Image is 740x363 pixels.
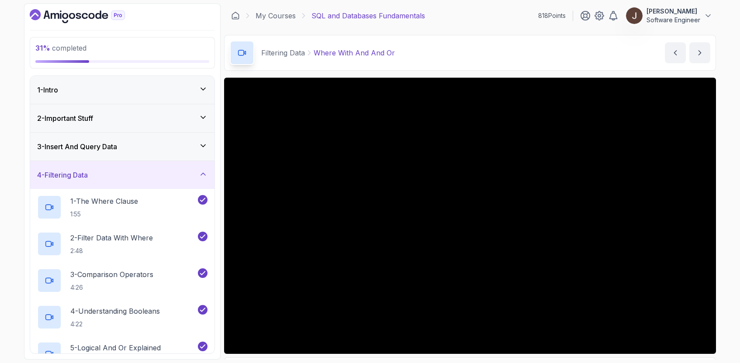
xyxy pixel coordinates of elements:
[35,44,50,52] span: 31 %
[30,161,214,189] button: 4-Filtering Data
[37,232,207,256] button: 2-Filter Data With Where2:48
[37,305,207,329] button: 4-Understanding Booleans4:22
[37,141,117,152] h3: 3 - Insert And Query Data
[538,11,566,20] p: 818 Points
[30,133,214,161] button: 3-Insert And Query Data
[70,269,153,280] p: 3 - Comparison Operators
[30,104,214,132] button: 2-Important Stuff
[231,11,240,20] a: Dashboard
[70,306,160,316] p: 4 - Understanding Booleans
[70,196,138,206] p: 1 - The Where Clause
[30,76,214,104] button: 1-Intro
[256,10,296,21] a: My Courses
[37,195,207,219] button: 1-The Where Clause1:55
[37,85,58,95] h3: 1 - Intro
[311,10,425,21] p: SQL and Databases Fundamentals
[665,42,686,63] button: previous content
[37,170,88,180] h3: 4 - Filtering Data
[224,78,716,354] iframe: 6 - WHERE with AND and OR
[626,7,712,24] button: user profile image[PERSON_NAME]Software Engineer
[647,16,700,24] p: Software Engineer
[314,48,395,58] p: Where With And And Or
[37,113,93,123] h3: 2 - Important Stuff
[70,247,153,255] p: 2:48
[261,48,305,58] p: Filtering Data
[70,342,161,353] p: 5 - Logical And Or Explained
[35,44,86,52] span: completed
[689,42,710,63] button: next content
[70,233,153,243] p: 2 - Filter Data With Where
[70,283,153,292] p: 4:26
[626,7,643,24] img: user profile image
[30,9,145,23] a: Dashboard
[37,268,207,293] button: 3-Comparison Operators4:26
[70,320,160,329] p: 4:22
[647,7,700,16] p: [PERSON_NAME]
[70,210,138,219] p: 1:55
